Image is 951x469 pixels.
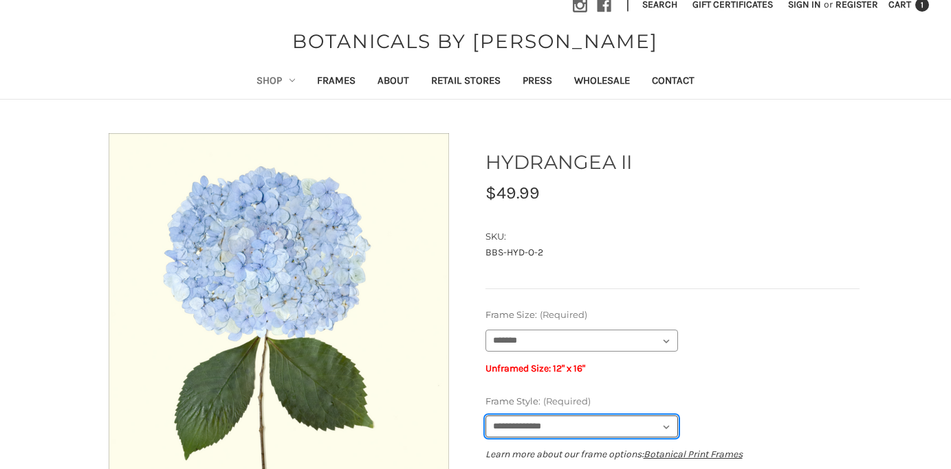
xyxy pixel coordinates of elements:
[485,308,860,322] label: Frame Size:
[485,447,860,461] p: Learn more about our frame options:
[485,183,540,203] span: $49.99
[540,309,587,320] small: (Required)
[420,65,512,99] a: Retail Stores
[512,65,563,99] a: Press
[485,245,860,260] dd: BBS-HYD-O-2
[563,65,641,99] a: Wholesale
[245,65,306,99] a: Shop
[306,65,367,99] a: Frames
[641,65,706,99] a: Contact
[485,230,856,244] dt: SKU:
[285,27,665,56] a: BOTANICALS BY [PERSON_NAME]
[485,361,860,376] p: Unframed Size: 12" x 16"
[485,148,860,176] h1: HYDRANGEA II
[543,396,591,407] small: (Required)
[367,65,420,99] a: About
[485,395,860,409] label: Frame Style:
[644,448,743,460] a: Botanical Print Frames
